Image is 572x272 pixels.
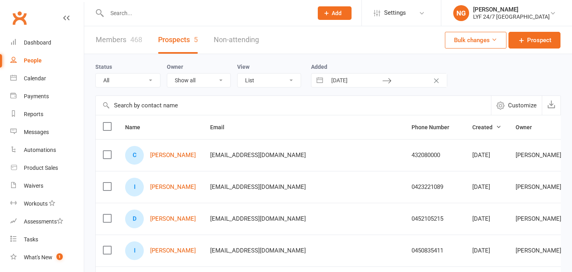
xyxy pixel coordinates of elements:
[95,64,112,70] label: Status
[508,32,560,49] a: Prospect
[125,241,144,260] div: I
[508,101,537,110] span: Customize
[210,148,306,163] span: [EMAIL_ADDRESS][DOMAIN_NAME]
[472,184,501,190] div: [DATE]
[472,247,501,254] div: [DATE]
[332,10,342,16] span: Add
[10,213,84,231] a: Assessments
[10,34,84,52] a: Dashboard
[24,93,49,99] div: Payments
[24,147,56,153] div: Automations
[10,177,84,195] a: Waivers
[516,152,561,159] div: [PERSON_NAME]
[10,249,84,266] a: What's New1
[237,64,249,70] label: View
[527,35,551,45] span: Prospect
[10,141,84,159] a: Automations
[24,129,49,135] div: Messages
[10,123,84,141] a: Messages
[516,247,561,254] div: [PERSON_NAME]
[24,39,51,46] div: Dashboard
[125,124,149,130] span: Name
[125,178,144,196] div: I
[10,52,84,70] a: People
[24,183,43,189] div: Waivers
[472,124,501,130] span: Created
[10,8,29,28] a: Clubworx
[429,73,443,88] button: Clear Dates
[516,184,561,190] div: [PERSON_NAME]
[210,211,306,226] span: [EMAIL_ADDRESS][DOMAIN_NAME]
[491,96,542,115] button: Customize
[10,105,84,123] a: Reports
[24,165,58,171] div: Product Sales
[24,111,43,117] div: Reports
[96,96,491,115] input: Search by contact name
[10,87,84,105] a: Payments
[158,26,198,54] a: Prospects5
[10,159,84,177] a: Product Sales
[313,74,327,87] button: Interact with the calendar and add the check-in date for your trip.
[311,64,447,70] label: Added
[24,75,46,82] div: Calendar
[412,184,458,190] div: 0423221089
[384,4,406,22] span: Settings
[24,218,63,225] div: Assessments
[210,243,306,258] span: [EMAIL_ADDRESS][DOMAIN_NAME]
[412,216,458,222] div: 0452105215
[167,64,183,70] label: Owner
[150,216,196,222] a: [PERSON_NAME]
[412,122,458,132] button: Phone Number
[516,216,561,222] div: [PERSON_NAME]
[194,35,198,44] div: 5
[130,35,142,44] div: 468
[24,57,42,64] div: People
[473,13,550,20] div: LYF 24/7 [GEOGRAPHIC_DATA]
[104,8,307,19] input: Search...
[412,124,458,130] span: Phone Number
[472,122,501,132] button: Created
[516,122,541,132] button: Owner
[516,124,541,130] span: Owner
[24,254,52,260] div: What's New
[318,6,352,20] button: Add
[96,26,142,54] a: Members468
[125,210,144,228] div: D
[472,152,501,159] div: [DATE]
[24,200,48,207] div: Workouts
[210,122,233,132] button: Email
[10,70,84,87] a: Calendar
[214,26,259,54] a: Non-attending
[150,152,196,159] a: [PERSON_NAME]
[210,179,306,194] span: [EMAIL_ADDRESS][DOMAIN_NAME]
[453,5,469,21] div: NG
[473,6,550,13] div: [PERSON_NAME]
[472,216,501,222] div: [DATE]
[125,146,144,165] div: C
[445,32,506,49] button: Bulk changes
[150,247,196,254] a: [PERSON_NAME]
[125,122,149,132] button: Name
[24,236,38,243] div: Tasks
[210,124,233,130] span: Email
[10,195,84,213] a: Workouts
[56,253,63,260] span: 1
[150,184,196,190] a: [PERSON_NAME]
[412,152,458,159] div: 432080000
[10,231,84,249] a: Tasks
[412,247,458,254] div: 0450835411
